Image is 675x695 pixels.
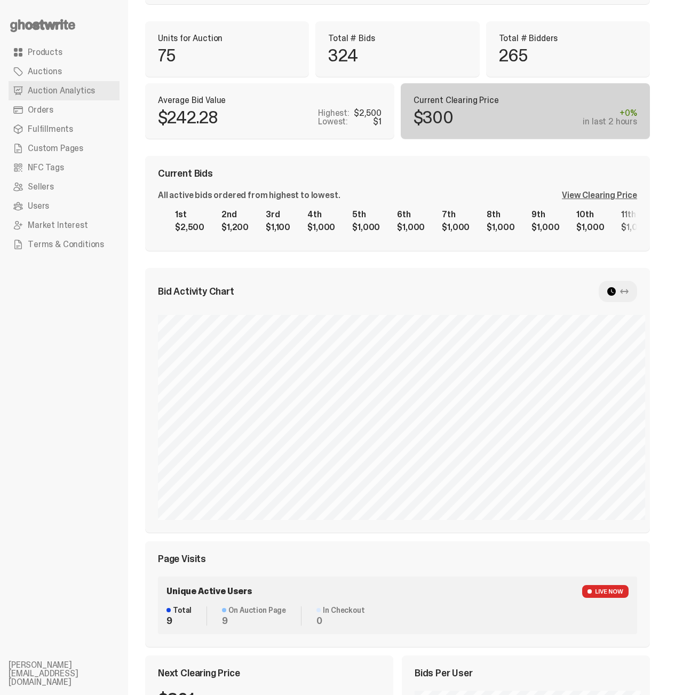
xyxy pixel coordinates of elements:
div: 4th [307,210,335,219]
div: View Clearing Price [562,191,637,200]
div: 1st [175,210,204,219]
p: Highest: [318,109,350,117]
span: Next Clearing Price [158,668,240,678]
div: 11th [621,210,649,219]
p: Lowest: [318,117,348,126]
span: Sellers [28,183,54,191]
p: 324 [328,47,358,64]
span: Terms & Conditions [28,240,104,249]
a: Orders [9,100,120,120]
div: $1,000 [487,223,514,232]
dt: On Auction Page [222,606,286,614]
div: 7th [442,210,470,219]
a: Terms & Conditions [9,235,120,254]
div: $1,000 [576,223,604,232]
a: Market Interest [9,216,120,235]
span: NFC Tags [28,163,64,172]
a: Auctions [9,62,120,81]
div: $1 [373,117,382,126]
dt: In Checkout [316,606,364,614]
p: $300 [414,109,453,126]
span: Fulfillments [28,125,73,133]
div: $1,100 [266,223,290,232]
dd: 9 [222,616,286,626]
div: $1,000 [531,223,559,232]
dd: 9 [166,616,192,626]
a: Auction Analytics [9,81,120,100]
span: Current Bids [158,169,213,178]
div: 2nd [221,210,249,219]
span: Bids Per User [415,668,473,678]
div: $1,000 [352,223,380,232]
div: $1,000 [397,223,425,232]
p: Average Bid Value [158,96,382,105]
a: Fulfillments [9,120,120,139]
div: $1,200 [221,223,249,232]
a: NFC Tags [9,158,120,177]
span: Auctions [28,67,62,76]
span: Orders [28,106,53,114]
a: Users [9,196,120,216]
span: LIVE NOW [582,585,629,598]
span: Market Interest [28,221,88,230]
div: in last 2 hours [583,117,637,126]
span: Page Visits [158,554,206,564]
p: Units for Auction [158,34,296,43]
div: 9th [531,210,559,219]
span: Users [28,202,49,210]
div: $1,000 [442,223,470,232]
span: Unique Active Users [166,587,252,596]
div: 5th [352,210,380,219]
div: 3rd [266,210,290,219]
p: 265 [499,47,528,64]
div: +0% [583,109,637,117]
a: Products [9,43,120,62]
dt: Total [166,606,192,614]
div: 6th [397,210,425,219]
p: Current Clearing Price [414,96,637,105]
p: 75 [158,47,175,64]
span: Custom Pages [28,144,83,153]
div: All active bids ordered from highest to lowest. [158,191,340,200]
div: $1,000 [621,223,649,232]
a: Sellers [9,177,120,196]
p: Total # Bids [328,34,466,43]
div: 10th [576,210,604,219]
div: $2,500 [354,109,382,117]
span: Bid Activity Chart [158,287,234,296]
span: Products [28,48,62,57]
div: 8th [487,210,514,219]
p: $242.28 [158,109,218,126]
div: $2,500 [175,223,204,232]
div: $1,000 [307,223,335,232]
dd: 0 [316,616,364,626]
span: Auction Analytics [28,86,95,95]
p: Total # Bidders [499,34,637,43]
li: [PERSON_NAME][EMAIL_ADDRESS][DOMAIN_NAME] [9,661,137,686]
a: Custom Pages [9,139,120,158]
